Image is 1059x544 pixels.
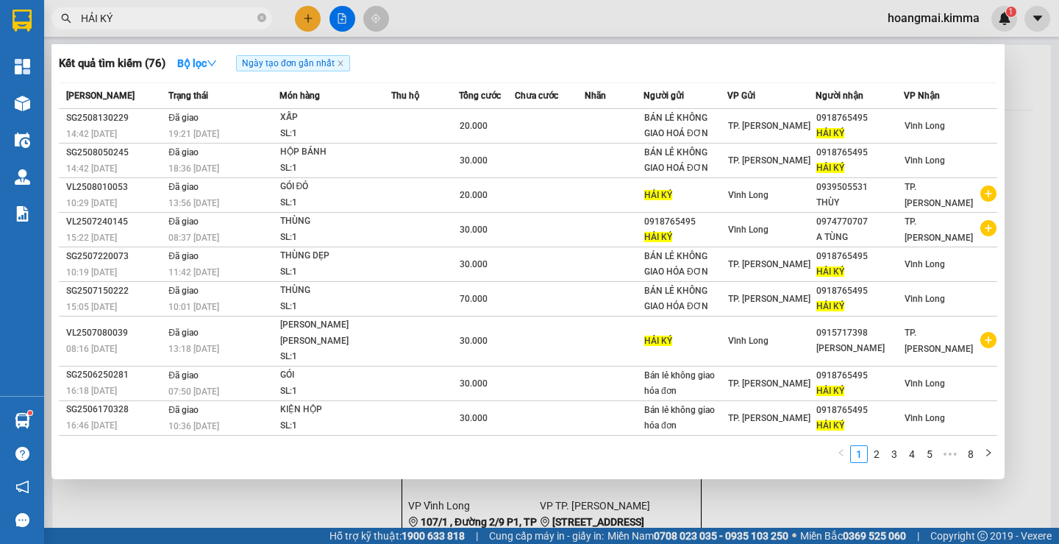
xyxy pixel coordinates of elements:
span: Thu hộ [391,91,419,101]
span: 13:56 [DATE] [168,198,219,208]
span: HẢI KÝ [816,386,844,396]
span: 30.000 [460,259,488,269]
span: 10:01 [DATE] [168,302,219,312]
li: Previous Page [832,445,850,463]
div: SG2508050245 [66,145,164,160]
div: SG2508130229 [66,110,164,126]
button: Bộ lọcdown [165,52,229,75]
span: search [61,13,71,24]
div: BÁN LẺ KHÔNG GIAO HÓA ĐƠN [644,283,727,314]
span: left [837,448,846,457]
span: 30.000 [460,155,488,166]
span: 15:22 [DATE] [66,233,117,243]
img: warehouse-icon [15,413,30,428]
div: KIỆN HỘP [280,402,391,418]
img: warehouse-icon [15,96,30,111]
span: Vĩnh Long [728,336,769,346]
span: Nhận: [96,14,131,29]
div: XẤP [280,110,391,126]
span: Vĩnh Long [905,155,945,166]
div: TP. [PERSON_NAME] [96,13,213,48]
span: 14:42 [DATE] [66,129,117,139]
a: 4 [904,446,920,462]
div: SG2506170328 [66,402,164,417]
div: 0918765495 [816,249,903,264]
span: 14:42 [DATE] [66,163,117,174]
div: SG2507220073 [66,249,164,264]
span: Đã giao [168,113,199,123]
li: 3 [885,445,903,463]
span: 15:05 [DATE] [66,302,117,312]
div: 0918765495 [816,145,903,160]
a: 8 [963,446,979,462]
span: Chưa cước [515,91,558,101]
span: HẢI KÝ [644,336,672,346]
span: TP. [PERSON_NAME] [905,216,973,243]
div: VL2508010053 [66,180,164,195]
div: BÁN LẺ KHÔNG GIAO HOÁ ĐƠN [644,145,727,176]
span: 18:36 [DATE] [168,163,219,174]
li: 1 [850,445,868,463]
span: 30.000 [460,378,488,389]
div: THÙNG DẸP [280,248,391,264]
li: 4 [903,445,921,463]
span: close-circle [257,13,266,22]
span: Gửi: [13,14,35,29]
div: SL: 1 [280,349,391,365]
span: 07:50 [DATE] [168,386,219,397]
span: 30.000 [460,336,488,346]
span: Đã giao [168,182,199,192]
div: 0974770707 [816,214,903,230]
a: 5 [921,446,938,462]
div: BÁN LẺ KHÔNG GIAO HÓA ĐƠN [644,249,727,280]
div: Vĩnh Long [13,13,85,48]
span: HẢI KÝ [816,163,844,173]
div: VL2507240145 [66,214,164,230]
li: 5 [921,445,938,463]
span: Vĩnh Long [905,121,945,131]
span: Người nhận [816,91,863,101]
span: TP. [PERSON_NAME] [905,328,973,354]
span: HẢI KÝ [816,266,844,277]
span: ••• [938,445,962,463]
span: TP. [PERSON_NAME] [728,413,810,423]
div: BÁN LẺ KHÔNG GIAO HÓA ĐƠN [13,48,85,119]
div: SL: 1 [280,418,391,434]
div: CTY NHẤT LONG [96,48,213,66]
div: VL2507080039 [66,325,164,341]
span: 20.000 [460,190,488,200]
span: notification [15,480,29,494]
div: 0918765495 [816,110,903,126]
span: Đã giao [168,286,199,296]
span: Vĩnh Long [728,190,769,200]
div: 0918765495 [816,368,903,384]
div: SL: 1 [280,160,391,177]
div: 0918765495 [644,214,727,230]
div: SL: 1 [280,264,391,280]
span: TP. [PERSON_NAME] [728,155,810,166]
div: Bán lẻ không giao hóa đơn [644,403,727,434]
span: message [15,513,29,527]
div: BÁN LẺ KHÔNG GIAO HOÁ ĐƠN [644,110,727,141]
span: HẢI KÝ [816,301,844,311]
span: [PERSON_NAME] [66,91,135,101]
div: THÙY [816,195,903,211]
span: 19:21 [DATE] [168,129,219,139]
div: [PERSON_NAME] [PERSON_NAME] [280,317,391,349]
span: TP. [PERSON_NAME] [728,294,810,304]
span: HẢI KÝ [816,420,844,431]
strong: Bộ lọc [177,57,217,69]
div: A TÙNG [816,230,903,245]
span: right [984,448,993,457]
span: HẢI KÝ [816,128,844,138]
img: dashboard-icon [15,59,30,74]
div: GÓI ĐỎ [280,179,391,195]
span: 11:42 [DATE] [168,267,219,278]
span: Nhãn [585,91,606,101]
button: left [832,445,850,463]
a: 2 [869,446,885,462]
span: Vĩnh Long [905,294,945,304]
img: warehouse-icon [15,133,30,148]
div: Bán lẻ không giao hóa đơn [644,368,727,399]
div: SL: 1 [280,299,391,315]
